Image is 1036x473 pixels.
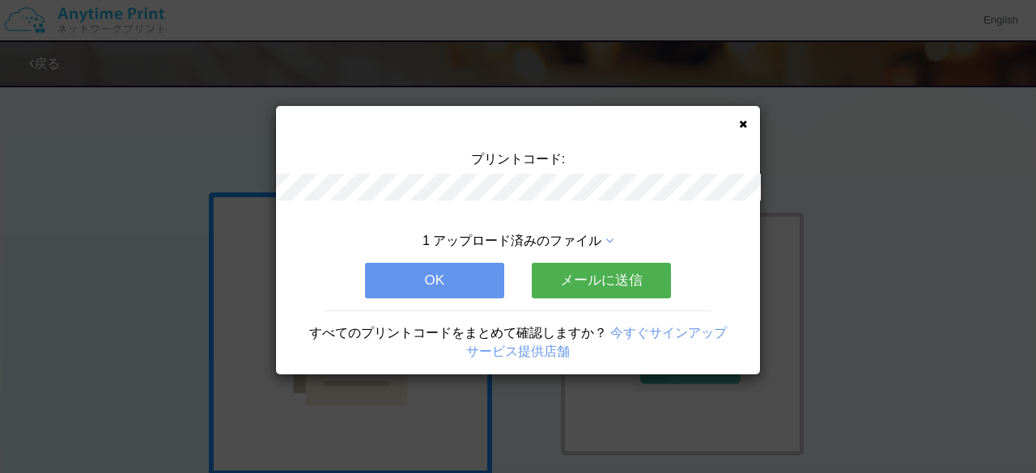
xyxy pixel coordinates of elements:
[471,152,565,166] span: プリントコード:
[610,326,727,340] a: 今すぐサインアップ
[365,263,504,298] button: OK
[532,263,671,298] button: メールに送信
[422,234,601,247] span: 1 アップロード済みのファイル
[466,344,570,358] a: サービス提供店舗
[309,326,607,340] span: すべてのプリントコードをまとめて確認しますか？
